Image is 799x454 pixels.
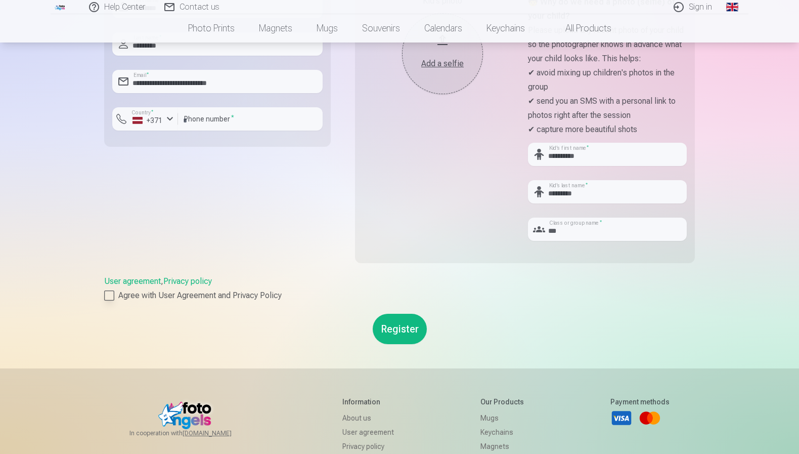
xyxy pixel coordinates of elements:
[350,14,412,43] a: Souvenirs
[342,397,394,407] h5: Information
[183,429,256,437] a: [DOMAIN_NAME]
[342,439,394,453] a: Privacy policy
[104,290,695,302] label: Agree with User Agreement and Privacy Policy
[480,397,524,407] h5: Our products
[412,58,473,70] div: Add a selfie
[342,425,394,439] a: User agreement
[474,14,537,43] a: Keychains
[104,276,161,286] a: User agreement
[304,14,350,43] a: Mugs
[247,14,304,43] a: Magnets
[480,439,524,453] a: Magnets
[610,397,670,407] h5: Payment methods
[610,407,633,429] a: Visa
[373,314,427,344] button: Register
[528,66,687,94] p: ✔ avoid mixing up children's photos in the group
[639,407,661,429] a: Mastercard
[537,14,624,43] a: All products
[176,14,247,43] a: Photo prints
[132,115,163,126] div: +371
[55,4,66,10] img: /fa3
[402,13,483,94] button: Add a selfie
[342,411,394,425] a: About us
[163,276,212,286] a: Privacy policy
[104,275,695,302] div: ,
[528,122,687,137] p: ✔ capture more beautiful shots
[480,411,524,425] a: Mugs
[528,23,687,66] p: Please upload any recent photo of your child so the photographer knows in advance what your child...
[412,14,474,43] a: Calendars
[112,107,178,131] button: Country*+371
[480,425,524,439] a: Keychains
[528,94,687,122] p: ✔ send you an SMS with a personal link to photos right after the session
[129,429,256,437] span: In cooperation with
[128,109,157,116] label: Country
